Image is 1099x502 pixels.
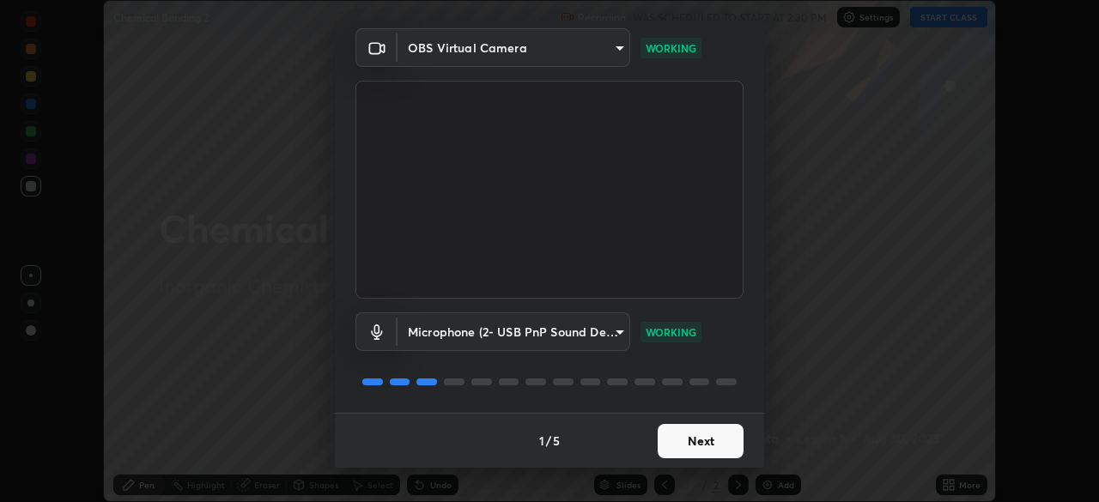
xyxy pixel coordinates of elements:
p: WORKING [646,324,696,340]
h4: / [546,432,551,450]
h4: 1 [539,432,544,450]
p: WORKING [646,40,696,56]
h4: 5 [553,432,560,450]
div: OBS Virtual Camera [398,28,630,67]
div: OBS Virtual Camera [398,312,630,351]
button: Next [658,424,744,458]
